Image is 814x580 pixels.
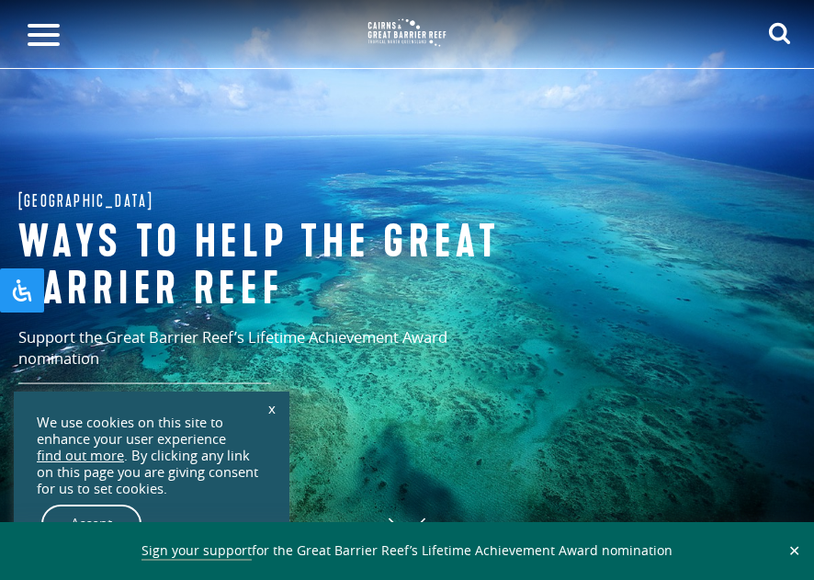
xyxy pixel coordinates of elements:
[37,415,266,497] div: We use cookies on this site to enhance your user experience . By clicking any link on this page y...
[141,541,252,561] a: Sign your support
[784,542,805,559] button: Close
[41,505,141,543] a: Accept
[37,448,124,464] a: find out more
[11,279,33,301] svg: Open Accessibility Panel
[141,541,673,561] span: for the Great Barrier Reef’s Lifetime Achievement Award nomination
[361,12,453,53] img: CGBR-TNQ_dual-logo.svg
[18,327,524,384] p: Support the Great Barrier Reef’s Lifetime Achievement Award nomination
[18,220,533,313] h1: Ways to help the great barrier reef
[259,388,285,428] a: x
[18,188,153,215] span: [GEOGRAPHIC_DATA]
